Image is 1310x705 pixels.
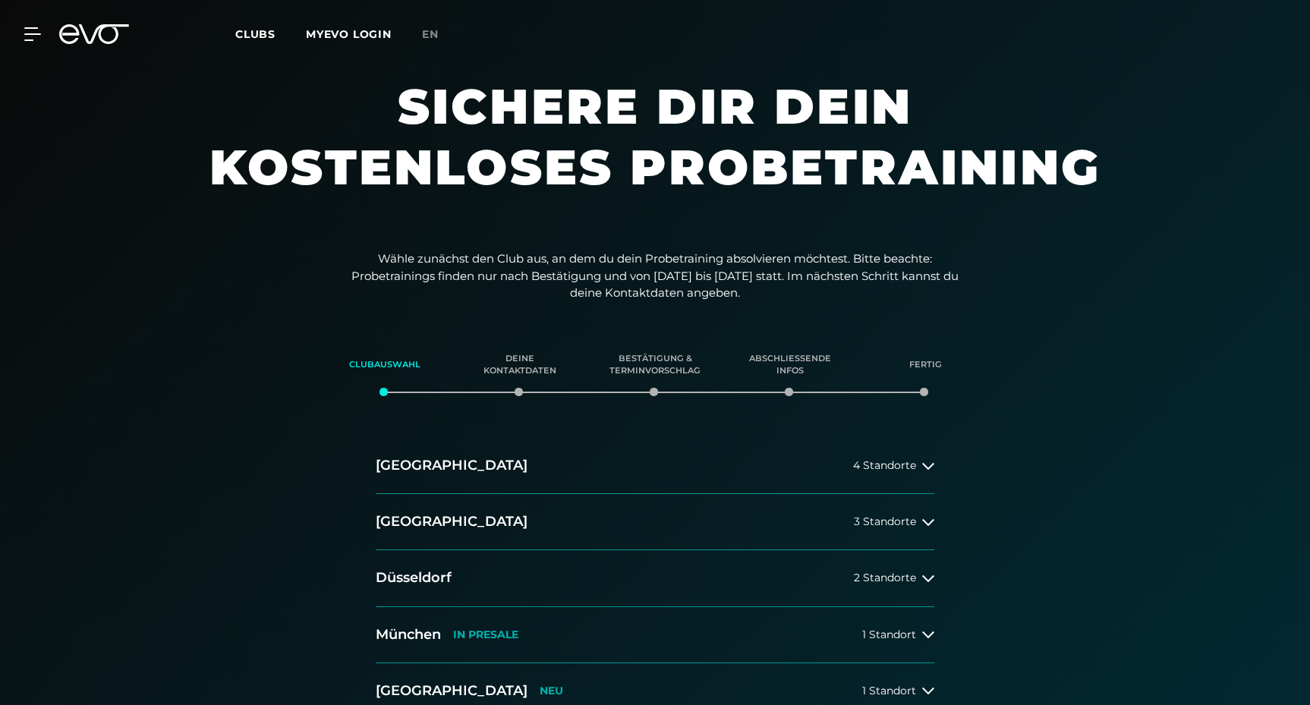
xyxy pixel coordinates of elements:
[422,26,457,43] a: en
[877,345,974,386] div: Fertig
[376,512,527,531] h2: [GEOGRAPHIC_DATA]
[742,345,839,386] div: Abschließende Infos
[862,629,916,640] span: 1 Standort
[306,27,392,41] a: MYEVO LOGIN
[862,685,916,697] span: 1 Standort
[471,345,568,386] div: Deine Kontaktdaten
[854,516,916,527] span: 3 Standorte
[351,250,959,302] p: Wähle zunächst den Club aus, an dem du dein Probetraining absolvieren möchtest. Bitte beachte: Pr...
[453,628,518,641] p: IN PRESALE
[376,607,934,663] button: MünchenIN PRESALE1 Standort
[376,494,934,550] button: [GEOGRAPHIC_DATA]3 Standorte
[854,572,916,584] span: 2 Standorte
[376,681,527,700] h2: [GEOGRAPHIC_DATA]
[376,568,452,587] h2: Düsseldorf
[336,345,433,386] div: Clubauswahl
[376,550,934,606] button: Düsseldorf2 Standorte
[235,27,306,41] a: Clubs
[853,460,916,471] span: 4 Standorte
[376,438,934,494] button: [GEOGRAPHIC_DATA]4 Standorte
[422,27,439,41] span: en
[235,27,276,41] span: Clubs
[540,685,563,697] p: NEU
[376,456,527,475] h2: [GEOGRAPHIC_DATA]
[606,345,704,386] div: Bestätigung & Terminvorschlag
[376,625,441,644] h2: München
[200,76,1110,228] h1: Sichere dir dein kostenloses Probetraining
